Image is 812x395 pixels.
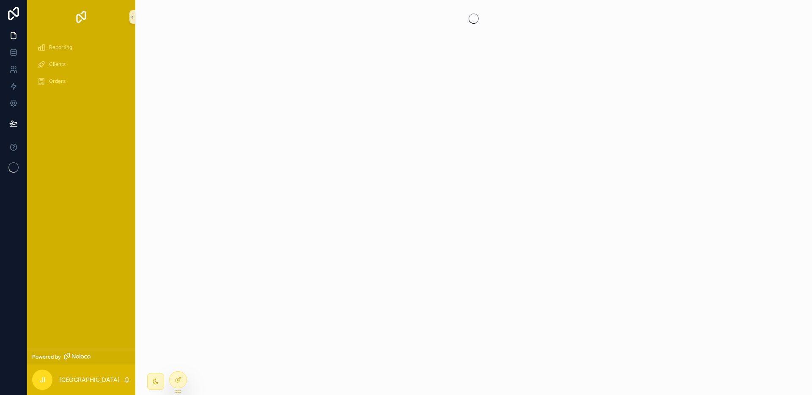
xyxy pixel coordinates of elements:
[49,78,66,85] span: Orders
[49,44,72,51] span: Reporting
[32,74,130,89] a: Orders
[59,376,120,384] p: [GEOGRAPHIC_DATA]
[32,40,130,55] a: Reporting
[74,10,88,24] img: App logo
[27,349,135,365] a: Powered by
[40,375,45,385] span: JI
[32,354,61,360] span: Powered by
[27,34,135,100] div: scrollable content
[32,57,130,72] a: Clients
[49,61,66,68] span: Clients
